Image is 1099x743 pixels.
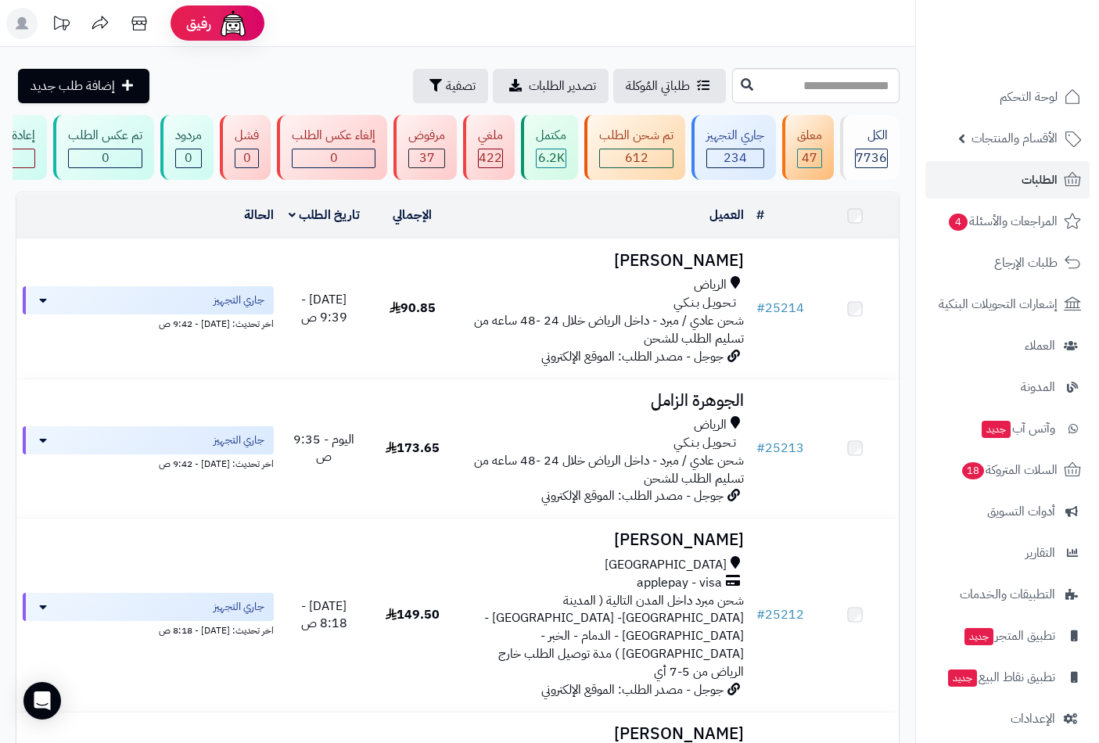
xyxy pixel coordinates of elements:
[541,347,724,366] span: جوجل - مصدر الطلب: الموقع الإلكتروني
[235,149,258,167] div: 0
[625,149,648,167] span: 612
[962,462,984,479] span: 18
[518,115,581,180] a: مكتمل 6.2K
[23,621,274,637] div: اخر تحديث: [DATE] - 8:18 ص
[536,127,566,145] div: مكتمل
[217,115,274,180] a: فشل 0
[756,605,804,624] a: #25212
[541,486,724,505] span: جوجل - مصدر الطلب: الموقع الإلكتروني
[419,149,435,167] span: 37
[23,682,61,720] div: Open Intercom Messenger
[949,214,968,231] span: 4
[673,294,736,312] span: تـحـويـل بـنـكـي
[293,149,375,167] div: 0
[925,493,1090,530] a: أدوات التسويق
[925,161,1090,199] a: الطلبات
[613,69,726,103] a: طلباتي المُوكلة
[1025,542,1055,564] span: التقارير
[707,149,763,167] div: 234
[176,149,201,167] div: 0
[474,451,744,488] span: شحن عادي / مبرد - داخل الرياض خلال 24 -48 ساعه من تسليم الطلب للشحن
[581,115,688,180] a: تم شحن الطلب 612
[529,77,596,95] span: تصدير الطلبات
[925,327,1090,364] a: العملاء
[446,77,476,95] span: تصفية
[537,149,566,167] div: 6207
[474,311,744,348] span: شحن عادي / مبرد - داخل الرياض خلال 24 -48 ساعه من تسليم الطلب للشحن
[293,430,354,467] span: اليوم - 9:35 ص
[274,115,390,180] a: إلغاء عكس الطلب 0
[69,149,142,167] div: 0
[855,127,888,145] div: الكل
[925,78,1090,116] a: لوحة التحكم
[408,127,445,145] div: مرفوض
[463,725,745,743] h3: [PERSON_NAME]
[925,617,1090,655] a: تطبيق المتجرجديد
[694,416,727,434] span: الرياض
[939,293,1058,315] span: إشعارات التحويلات البنكية
[837,115,903,180] a: الكل7736
[235,127,259,145] div: فشل
[102,149,110,167] span: 0
[756,299,765,318] span: #
[802,149,817,167] span: 47
[1000,86,1058,108] span: لوحة التحكم
[797,127,822,145] div: معلق
[244,206,274,224] a: الحالة
[68,127,142,145] div: تم عكس الطلب
[1021,376,1055,398] span: المدونة
[186,14,211,33] span: رفيق
[925,576,1090,613] a: التطبيقات والخدمات
[330,149,338,167] span: 0
[756,605,765,624] span: #
[980,418,1055,440] span: وآتس آب
[982,421,1011,438] span: جديد
[605,556,727,574] span: [GEOGRAPHIC_DATA]
[925,368,1090,406] a: المدونة
[963,625,1055,647] span: تطبيق المتجر
[925,244,1090,282] a: طلبات الإرجاع
[947,210,1058,232] span: المراجعات والأسئلة
[301,290,347,327] span: [DATE] - 9:39 ص
[409,149,444,167] div: 37
[243,149,251,167] span: 0
[925,285,1090,323] a: إشعارات التحويلات البنكية
[479,149,502,167] span: 422
[18,69,149,103] a: إضافة طلب جديد
[994,252,1058,274] span: طلبات الإرجاع
[756,206,764,224] a: #
[987,501,1055,522] span: أدوات التسويق
[724,149,747,167] span: 234
[41,8,81,43] a: تحديثات المنصة
[289,206,360,224] a: تاريخ الطلب
[463,252,745,270] h3: [PERSON_NAME]
[756,439,765,458] span: #
[175,127,202,145] div: مردود
[925,534,1090,572] a: التقارير
[538,149,565,167] span: 6.2K
[292,127,375,145] div: إلغاء عكس الطلب
[960,583,1055,605] span: التطبيقات والخدمات
[217,8,249,39] img: ai-face.png
[185,149,192,167] span: 0
[925,700,1090,738] a: الإعدادات
[463,531,745,549] h3: [PERSON_NAME]
[948,669,977,687] span: جديد
[460,115,518,180] a: ملغي 422
[390,115,460,180] a: مرفوض 37
[706,127,764,145] div: جاري التجهيز
[756,299,804,318] a: #25214
[798,149,821,167] div: 47
[1011,708,1055,730] span: الإعدادات
[50,115,157,180] a: تم عكس الطلب 0
[301,597,347,634] span: [DATE] - 8:18 ص
[946,666,1055,688] span: تطبيق نقاط البيع
[390,299,436,318] span: 90.85
[484,591,744,681] span: شحن مبرد داخل المدن التالية ( المدينة [GEOGRAPHIC_DATA]- [GEOGRAPHIC_DATA] - [GEOGRAPHIC_DATA] - ...
[972,127,1058,149] span: الأقسام والمنتجات
[157,115,217,180] a: مردود 0
[694,276,727,294] span: الرياض
[393,206,432,224] a: الإجمالي
[541,680,724,699] span: جوجل - مصدر الطلب: الموقع الإلكتروني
